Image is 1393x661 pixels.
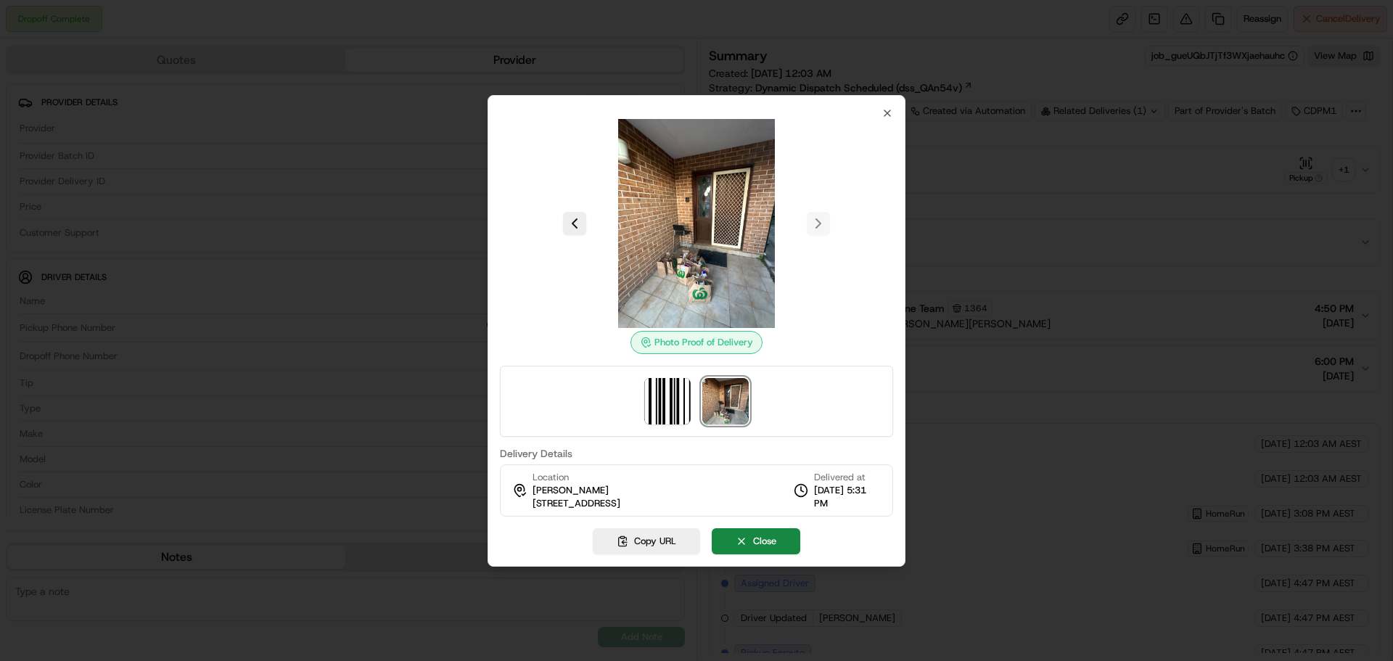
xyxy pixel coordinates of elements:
span: Delivered at [814,471,881,484]
div: Photo Proof of Delivery [630,331,763,354]
label: Delivery Details [500,448,893,459]
span: [DATE] 5:31 PM [814,484,881,510]
img: photo_proof_of_delivery image [702,378,749,424]
span: Location [533,471,569,484]
span: [PERSON_NAME] [533,484,609,497]
button: Copy URL [593,528,700,554]
span: [STREET_ADDRESS] [533,497,620,510]
img: photo_proof_of_delivery image [592,119,801,328]
img: barcode_scan_on_pickup image [644,378,691,424]
button: Close [712,528,800,554]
